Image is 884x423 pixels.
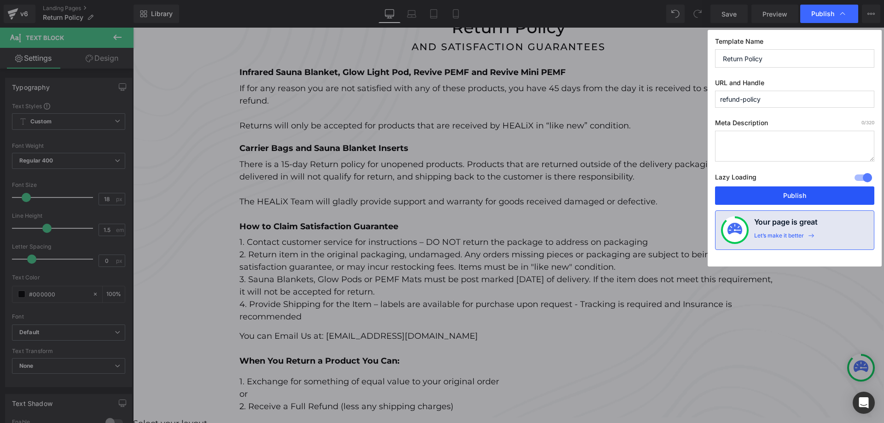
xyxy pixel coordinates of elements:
strong: Infrared Sauna Blanket, Glow Light Pod, Revive PEMF and Revive Mini PEMF [106,40,433,50]
label: URL and Handle [715,79,874,91]
p: The HEALiX Team will gladly provide support and warranty for goods received damaged or defective. [106,168,645,180]
span: If for any reason you are not satisfied with any of these products, you have 45 days from the day... [106,56,634,78]
p: You can Email Us at: [EMAIL_ADDRESS][DOMAIN_NAME] [106,302,645,315]
div: Open Intercom Messenger [853,392,875,414]
button: Publish [715,186,874,205]
label: Lazy Loading [715,171,756,186]
p: There is a 15-day Return policy for unopened products. Products that are returned outside of the ... [106,131,645,156]
b: How to Claim Satisfaction Guarantee [106,194,265,204]
span: Publish [811,10,834,18]
div: Let’s make it better [754,232,804,244]
p: 1. Exchange for something of equal value to your original order [106,348,645,360]
p: 4. Provide Shipping for the Item – labels are available for purchase upon request - Tracking is r... [106,271,645,296]
span: 0 [861,120,864,125]
strong: Carrier Bags and Sauna Blanket Inserts [106,116,275,126]
label: Template Name [715,37,874,49]
h4: Your page is great [754,216,818,232]
p: 2. Return item in the original packaging, undamaged. Any orders missing pieces or packaging are s... [106,221,645,246]
p: 3. Sauna Blankets, Glow Pods or PEMF Mats must be post marked [DATE] of delivery. If the item doe... [106,246,645,271]
p: 2. Receive a Full Refund (less any shipping charges) [106,373,645,385]
img: onboarding-status.svg [727,223,742,238]
p: 1. Contact customer service for instructions – DO NOT return the package to address on packaging [106,209,645,221]
label: Meta Description [715,119,874,131]
span: Returns will only be accepted for products that are received by HEALiX in “like new” condition. [106,93,498,103]
span: /320 [861,120,874,125]
p: or [106,360,645,373]
b: When You Return a Product You Can: [106,328,267,338]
